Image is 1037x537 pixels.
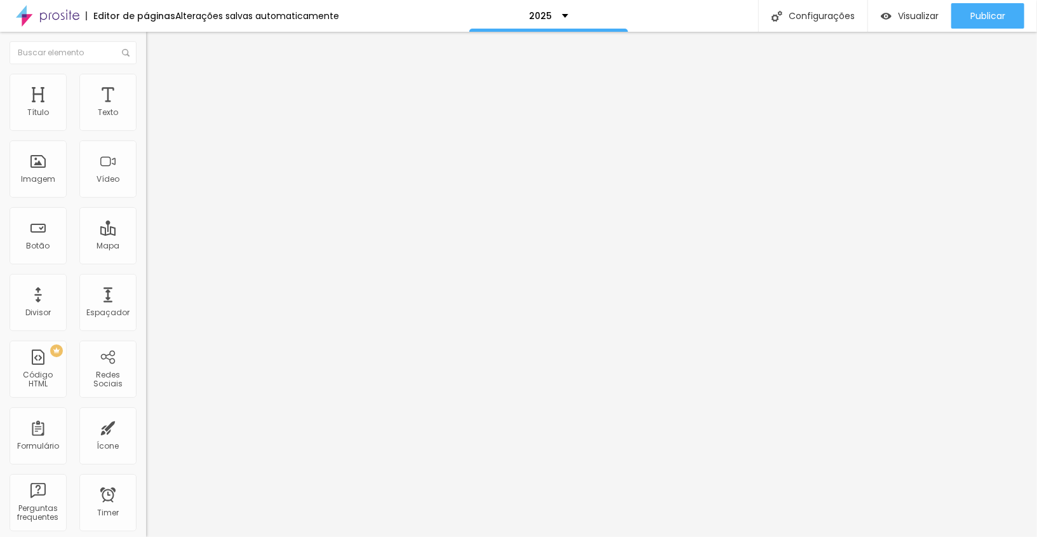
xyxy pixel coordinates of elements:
[530,11,552,20] p: 2025
[868,3,951,29] button: Visualizar
[13,504,63,522] div: Perguntas frequentes
[175,11,339,20] div: Alterações salvas automaticamente
[898,11,939,21] span: Visualizar
[86,308,130,317] div: Espaçador
[25,308,51,317] div: Divisor
[881,11,892,22] img: view-1.svg
[122,49,130,57] img: Icone
[97,175,119,184] div: Vídeo
[83,370,133,389] div: Redes Sociais
[97,442,119,451] div: Ícone
[10,41,137,64] input: Buscar elemento
[27,241,50,250] div: Botão
[772,11,782,22] img: Icone
[97,508,119,517] div: Timer
[27,108,49,117] div: Título
[21,175,55,184] div: Imagem
[146,32,1037,537] iframe: Editor
[13,370,63,389] div: Código HTML
[98,108,118,117] div: Texto
[951,3,1024,29] button: Publicar
[86,11,175,20] div: Editor de páginas
[97,241,119,250] div: Mapa
[970,11,1005,21] span: Publicar
[17,442,59,451] div: Formulário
